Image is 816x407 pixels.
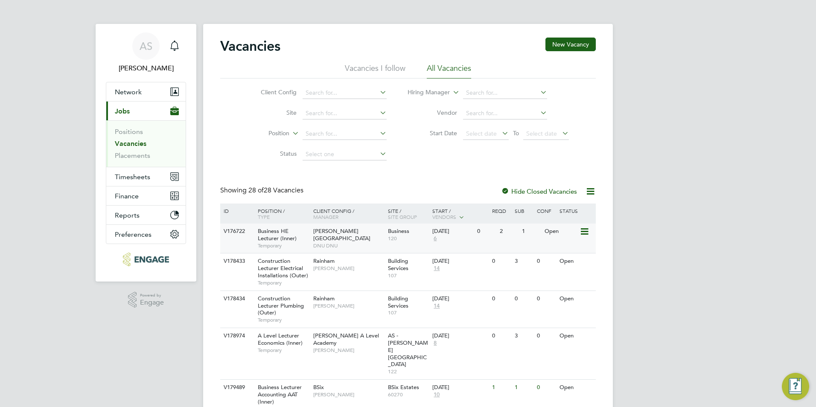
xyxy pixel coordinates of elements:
span: 107 [388,309,428,316]
span: Temporary [258,279,309,286]
div: Client Config / [311,203,386,224]
button: Reports [106,206,186,224]
span: Select date [466,130,497,137]
span: Engage [140,299,164,306]
div: 0 [490,253,512,269]
input: Search for... [303,128,387,140]
span: Timesheets [115,173,150,181]
span: Avais Sabir [106,63,186,73]
label: Vendor [408,109,457,116]
a: AS[PERSON_NAME] [106,32,186,73]
div: 0 [535,253,557,269]
div: V178433 [221,253,251,269]
input: Search for... [303,87,387,99]
a: Placements [115,151,150,160]
a: Vacancies [115,140,146,148]
span: 107 [388,272,428,279]
div: 0 [535,328,557,344]
div: 0 [490,291,512,307]
span: 28 Vacancies [248,186,303,195]
div: 0 [513,291,535,307]
span: 60270 [388,391,428,398]
div: Open [557,328,595,344]
div: Open [557,253,595,269]
div: Reqd [490,203,512,218]
div: V178434 [221,291,251,307]
a: Powered byEngage [128,292,164,308]
div: 0 [475,224,497,239]
div: 1 [513,380,535,395]
div: [DATE] [432,228,473,235]
button: Network [106,82,186,101]
span: AS [140,41,152,52]
span: 122 [388,368,428,375]
button: Engage Resource Center [782,373,809,400]
span: Powered by [140,292,164,299]
span: Temporary [258,242,309,249]
span: Rainham [313,295,335,302]
span: Business [388,227,409,235]
div: 1 [490,380,512,395]
label: Site [248,109,297,116]
input: Select one [303,148,387,160]
span: Business HE Lecturer (Inner) [258,227,297,242]
div: Open [542,224,580,239]
div: V179489 [221,380,251,395]
span: 28 of [248,186,264,195]
button: Jobs [106,102,186,120]
span: Building Services [388,257,408,272]
span: Vendors [432,213,456,220]
span: AS - [PERSON_NAME][GEOGRAPHIC_DATA] [388,332,428,368]
h2: Vacancies [220,38,280,55]
div: V176722 [221,224,251,239]
span: Building Services [388,295,408,309]
nav: Main navigation [96,24,196,282]
div: 0 [535,291,557,307]
div: Start / [430,203,490,225]
div: Showing [220,186,305,195]
label: Hide Closed Vacancies [501,187,577,195]
span: Business Lecturer Accounting AAT (Inner) [258,384,302,405]
div: Open [557,291,595,307]
span: [PERSON_NAME] [313,265,384,272]
div: [DATE] [432,258,488,265]
span: BSix Estates [388,384,419,391]
div: 1 [520,224,542,239]
div: [DATE] [432,384,488,391]
label: Start Date [408,129,457,137]
li: All Vacancies [427,63,471,78]
span: Manager [313,213,338,220]
span: Finance [115,192,139,200]
span: [PERSON_NAME] [313,347,384,354]
div: 0 [535,380,557,395]
span: Temporary [258,347,309,354]
div: 3 [513,253,535,269]
label: Status [248,150,297,157]
div: Sub [513,203,535,218]
span: Rainham [313,257,335,265]
button: Timesheets [106,167,186,186]
div: 2 [498,224,520,239]
div: Status [557,203,595,218]
img: carbonrecruitment-logo-retina.png [123,253,169,266]
div: 0 [490,328,512,344]
span: 14 [432,302,441,310]
input: Search for... [463,108,547,119]
span: DNU DNU [313,242,384,249]
span: Construction Lecturer Plumbing (Outer) [258,295,304,317]
span: Temporary [258,317,309,323]
span: [PERSON_NAME] [313,391,384,398]
span: Site Group [388,213,417,220]
li: Vacancies I follow [345,63,405,78]
div: [DATE] [432,332,488,340]
a: Positions [115,128,143,136]
button: Preferences [106,225,186,244]
a: Go to home page [106,253,186,266]
span: Jobs [115,107,130,115]
button: New Vacancy [545,38,596,51]
input: Search for... [463,87,547,99]
label: Position [240,129,289,138]
div: Jobs [106,120,186,167]
span: Construction Lecturer Electrical Installations (Outer) [258,257,308,279]
span: To [510,128,522,139]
